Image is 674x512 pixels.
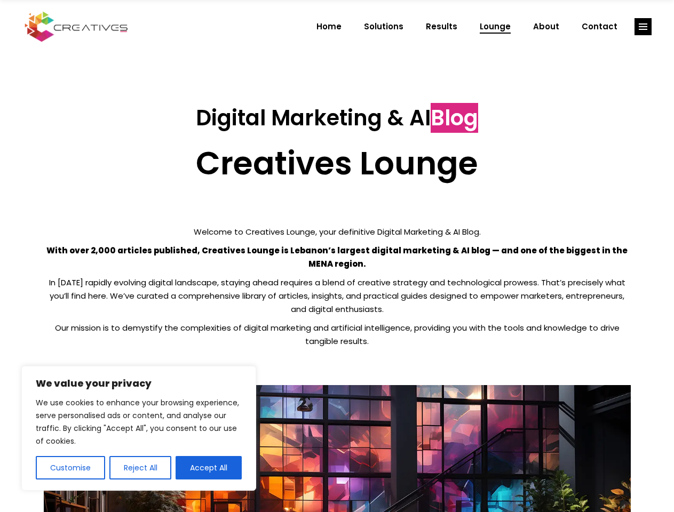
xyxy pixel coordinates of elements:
[44,321,631,348] p: Our mission is to demystify the complexities of digital marketing and artificial intelligence, pr...
[522,13,570,41] a: About
[364,13,403,41] span: Solutions
[44,225,631,238] p: Welcome to Creatives Lounge, your definitive Digital Marketing & AI Blog.
[415,13,469,41] a: Results
[570,13,629,41] a: Contact
[21,366,256,491] div: We value your privacy
[431,103,478,133] span: Blog
[46,245,628,269] strong: With over 2,000 articles published, Creatives Lounge is Lebanon’s largest digital marketing & AI ...
[176,456,242,479] button: Accept All
[316,13,342,41] span: Home
[305,13,353,41] a: Home
[44,105,631,131] h3: Digital Marketing & AI
[22,10,130,43] img: Creatives
[36,396,242,447] p: We use cookies to enhance your browsing experience, serve personalised ads or content, and analys...
[426,13,457,41] span: Results
[469,13,522,41] a: Lounge
[480,13,511,41] span: Lounge
[353,13,415,41] a: Solutions
[36,377,242,390] p: We value your privacy
[109,456,172,479] button: Reject All
[582,13,617,41] span: Contact
[635,18,652,35] a: link
[533,13,559,41] span: About
[36,456,105,479] button: Customise
[44,276,631,316] p: In [DATE] rapidly evolving digital landscape, staying ahead requires a blend of creative strategy...
[44,144,631,182] h2: Creatives Lounge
